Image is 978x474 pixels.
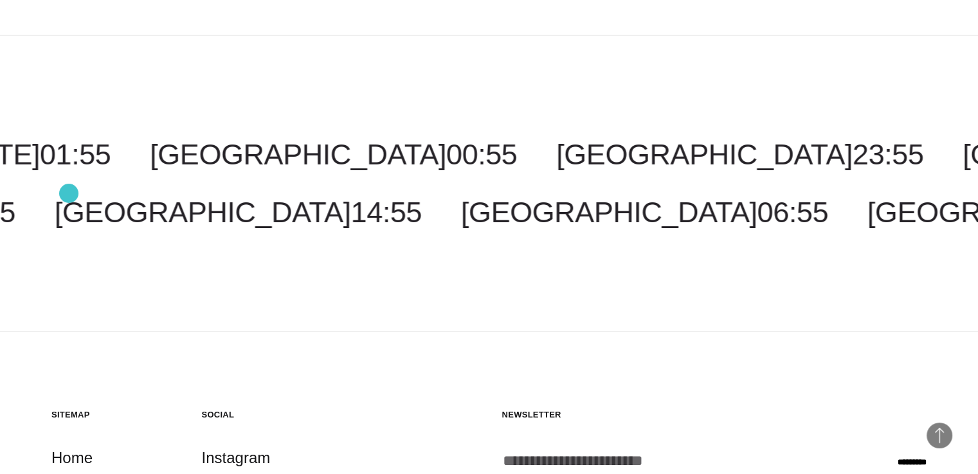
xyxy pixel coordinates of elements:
a: [GEOGRAPHIC_DATA]23:55 [556,138,923,171]
button: Back to Top [927,423,952,448]
span: 06:55 [757,196,828,229]
h5: Newsletter [502,409,927,420]
span: 00:55 [446,138,517,171]
h5: Sitemap [51,409,176,420]
a: [GEOGRAPHIC_DATA]14:55 [55,196,422,229]
a: Instagram [202,446,271,470]
span: 14:55 [351,196,422,229]
h5: Social [202,409,327,420]
span: 01:55 [40,138,111,171]
a: Home [51,446,93,470]
a: [GEOGRAPHIC_DATA]06:55 [461,196,828,229]
a: [GEOGRAPHIC_DATA]00:55 [150,138,517,171]
span: 23:55 [853,138,923,171]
